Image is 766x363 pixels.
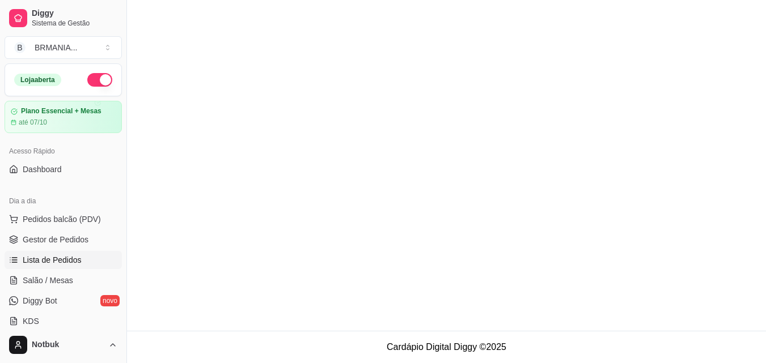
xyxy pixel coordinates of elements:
[5,5,122,32] a: DiggySistema de Gestão
[5,192,122,210] div: Dia a dia
[5,210,122,228] button: Pedidos balcão (PDV)
[5,160,122,178] a: Dashboard
[5,36,122,59] button: Select a team
[5,101,122,133] a: Plano Essencial + Mesasaté 07/10
[5,312,122,330] a: KDS
[23,254,82,266] span: Lista de Pedidos
[5,271,122,289] a: Salão / Mesas
[14,42,26,53] span: B
[23,234,88,245] span: Gestor de Pedidos
[32,340,104,350] span: Notbuk
[32,8,117,19] span: Diggy
[87,73,112,87] button: Alterar Status
[23,295,57,306] span: Diggy Bot
[5,331,122,358] button: Notbuk
[19,118,47,127] article: até 07/10
[23,164,62,175] span: Dashboard
[35,42,77,53] div: BRMANIA ...
[5,292,122,310] a: Diggy Botnovo
[5,230,122,249] a: Gestor de Pedidos
[14,74,61,86] div: Loja aberta
[23,315,39,327] span: KDS
[23,213,101,225] span: Pedidos balcão (PDV)
[23,275,73,286] span: Salão / Mesas
[5,251,122,269] a: Lista de Pedidos
[32,19,117,28] span: Sistema de Gestão
[5,142,122,160] div: Acesso Rápido
[127,331,766,363] footer: Cardápio Digital Diggy © 2025
[21,107,101,116] article: Plano Essencial + Mesas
